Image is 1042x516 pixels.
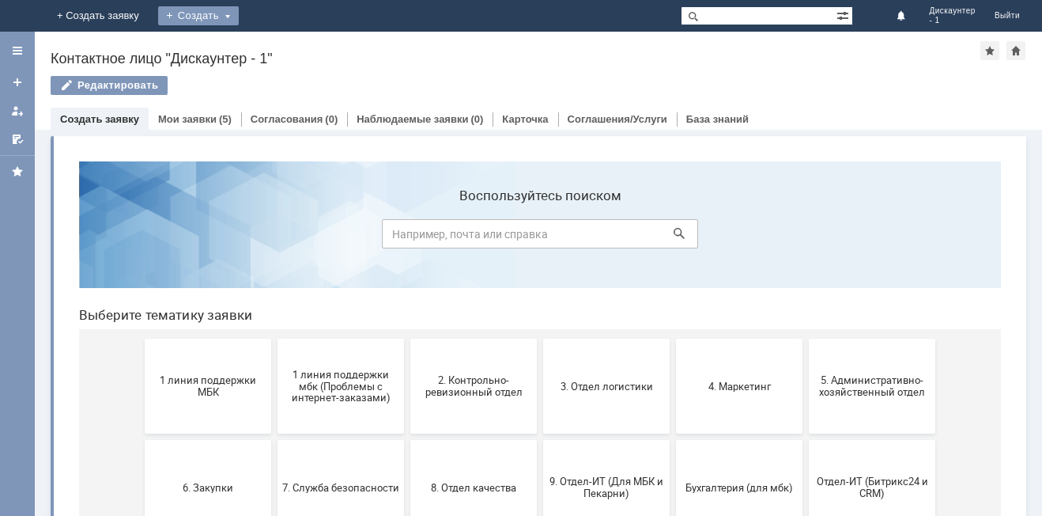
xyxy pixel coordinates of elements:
span: 8. Отдел качества [349,332,466,344]
span: 7. Служба безопасности [216,332,333,344]
span: 1 линия поддержки МБК [83,226,200,249]
button: Финансовый отдел [211,393,338,488]
input: Например, почта или справка [315,70,632,100]
span: Это соглашение не активно! [481,428,598,452]
span: Отдел-ИТ (Офис) [83,434,200,446]
span: 9. Отдел-ИТ (Для МБК и Пекарни) [481,327,598,351]
button: 8. Отдел качества [344,291,470,386]
a: Соглашения/Услуги [568,113,667,125]
div: (0) [325,113,338,125]
span: 6. Закупки [83,332,200,344]
button: 1 линия поддержки мбк (Проблемы с интернет-заказами) [211,190,338,285]
span: Отдел-ИТ (Битрикс24 и CRM) [747,327,864,351]
button: Отдел-ИТ (Битрикс24 и CRM) [742,291,869,386]
div: (0) [470,113,483,125]
span: Дискаунтер [929,6,976,16]
a: База знаний [686,113,749,125]
span: не актуален [747,434,864,446]
span: Бухгалтерия (для мбк) [614,332,731,344]
a: Создать заявку [60,113,139,125]
span: Финансовый отдел [216,434,333,446]
button: 2. Контрольно-ревизионный отдел [344,190,470,285]
span: - 1 [929,16,976,25]
span: Франчайзинг [349,434,466,446]
a: Создать заявку [5,70,30,95]
a: Мои заявки [158,113,217,125]
span: 2. Контрольно-ревизионный отдел [349,226,466,249]
button: Бухгалтерия (для мбк) [610,291,736,386]
button: 9. Отдел-ИТ (Для МБК и Пекарни) [477,291,603,386]
div: Создать [158,6,239,25]
span: Расширенный поиск [836,7,852,22]
button: 3. Отдел логистики [477,190,603,285]
a: Наблюдаемые заявки [357,113,468,125]
label: Воспользуйтесь поиском [315,39,632,55]
a: Мои заявки [5,98,30,123]
button: 1 линия поддержки МБК [78,190,205,285]
div: Добавить в избранное [980,41,999,60]
span: 3. Отдел логистики [481,231,598,243]
button: [PERSON_NAME]. Услуги ИТ для МБК (оформляет L1) [610,393,736,488]
a: Карточка [502,113,548,125]
div: Сделать домашней страницей [1006,41,1025,60]
button: Отдел-ИТ (Офис) [78,393,205,488]
button: 7. Служба безопасности [211,291,338,386]
button: не актуален [742,393,869,488]
button: Франчайзинг [344,393,470,488]
a: Согласования [251,113,323,125]
span: 4. Маркетинг [614,231,731,243]
a: Мои согласования [5,127,30,152]
button: Это соглашение не активно! [477,393,603,488]
header: Выберите тематику заявки [13,158,934,174]
div: (5) [219,113,232,125]
button: 4. Маркетинг [610,190,736,285]
div: Контактное лицо "Дискаунтер - 1" [51,51,980,66]
button: 5. Административно-хозяйственный отдел [742,190,869,285]
span: 5. Административно-хозяйственный отдел [747,226,864,249]
span: [PERSON_NAME]. Услуги ИТ для МБК (оформляет L1) [614,422,731,457]
button: 6. Закупки [78,291,205,386]
span: 1 линия поддержки мбк (Проблемы с интернет-заказами) [216,219,333,255]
